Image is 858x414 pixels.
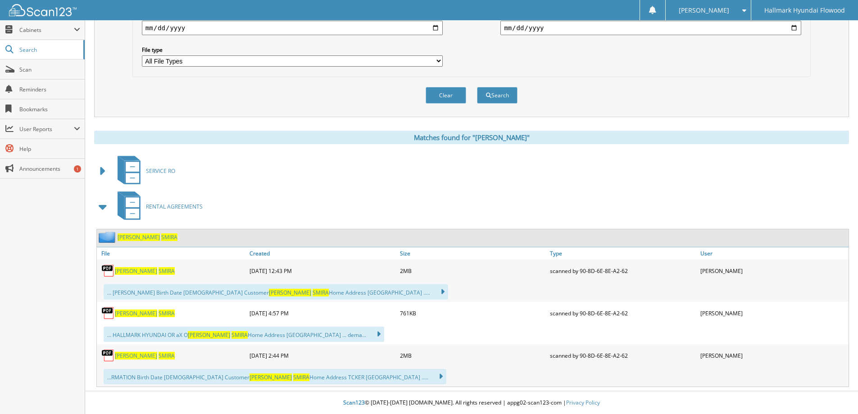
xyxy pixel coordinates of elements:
button: Clear [426,87,466,104]
button: Search [477,87,518,104]
iframe: Chat Widget [813,371,858,414]
div: 761KB [398,304,548,322]
div: ... [PERSON_NAME] Birth Date [DEMOGRAPHIC_DATA] Customer Home Address [GEOGRAPHIC_DATA] ..... [104,284,448,300]
div: ... HALLMARK HYUNDAI OR aX O Home Address [GEOGRAPHIC_DATA] ... dema... [104,327,384,342]
a: [PERSON_NAME] SMIRA [115,309,175,317]
div: scanned by 90-8D-6E-8E-A2-62 [548,262,698,280]
a: SERVICE RO [112,153,175,189]
a: RENTAL AGREEMENTS [112,189,203,224]
span: [PERSON_NAME] [115,309,157,317]
a: User [698,247,849,259]
a: Privacy Policy [566,399,600,406]
span: Help [19,145,80,153]
span: SMIRA [293,373,309,381]
div: © [DATE]-[DATE] [DOMAIN_NAME]. All rights reserved | appg02-scan123-com | [85,392,858,414]
span: SERVICE RO [146,167,175,175]
a: Size [398,247,548,259]
img: PDF.png [101,349,115,362]
span: [PERSON_NAME] [118,233,160,241]
div: [PERSON_NAME] [698,262,849,280]
div: 2MB [398,346,548,364]
span: Scan [19,66,80,73]
div: [PERSON_NAME] [698,304,849,322]
div: 2MB [398,262,548,280]
span: [PERSON_NAME] [250,373,292,381]
span: Cabinets [19,26,74,34]
div: 1 [74,165,81,173]
div: [DATE] 12:43 PM [247,262,398,280]
span: Scan123 [343,399,365,406]
a: Created [247,247,398,259]
img: scan123-logo-white.svg [9,4,77,16]
img: PDF.png [101,264,115,278]
span: SMIRA [313,289,329,296]
a: Type [548,247,698,259]
span: SMIRA [159,352,175,359]
span: [PERSON_NAME] [679,8,729,13]
div: scanned by 90-8D-6E-8E-A2-62 [548,304,698,322]
div: [DATE] 2:44 PM [247,346,398,364]
div: ...RMATION Birth Date [DEMOGRAPHIC_DATA] Customer Home Address TCKER [GEOGRAPHIC_DATA] ..... [104,369,446,384]
span: SMIRA [161,233,177,241]
span: Announcements [19,165,80,173]
span: [PERSON_NAME] [115,352,157,359]
input: start [142,21,443,35]
span: [PERSON_NAME] [115,267,157,275]
span: Hallmark Hyundai Flowood [764,8,845,13]
div: [PERSON_NAME] [698,346,849,364]
span: SMIRA [232,331,248,339]
span: Search [19,46,79,54]
label: File type [142,46,443,54]
span: SMIRA [159,309,175,317]
span: Bookmarks [19,105,80,113]
a: [PERSON_NAME] SMIRA [115,352,175,359]
span: [PERSON_NAME] [188,331,230,339]
span: Reminders [19,86,80,93]
span: User Reports [19,125,74,133]
img: PDF.png [101,306,115,320]
img: folder2.png [99,232,118,243]
a: [PERSON_NAME] SMIRA [115,267,175,275]
span: [PERSON_NAME] [269,289,311,296]
a: [PERSON_NAME] SMIRA [118,233,177,241]
div: [DATE] 4:57 PM [247,304,398,322]
span: SMIRA [159,267,175,275]
a: File [97,247,247,259]
input: end [500,21,801,35]
div: scanned by 90-8D-6E-8E-A2-62 [548,346,698,364]
span: RENTAL AGREEMENTS [146,203,203,210]
div: Matches found for "[PERSON_NAME]" [94,131,849,144]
